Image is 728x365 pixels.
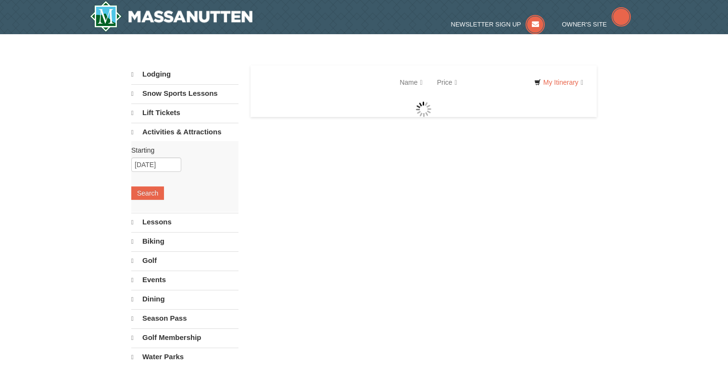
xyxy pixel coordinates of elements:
a: Activities & Attractions [131,123,238,141]
a: Price [430,73,464,92]
img: Massanutten Resort Logo [90,1,252,32]
a: Golf Membership [131,328,238,347]
span: Newsletter Sign Up [451,21,521,28]
a: Lessons [131,213,238,231]
button: Search [131,186,164,200]
a: Massanutten Resort [90,1,252,32]
a: Events [131,271,238,289]
a: Biking [131,232,238,250]
img: wait gif [416,102,431,117]
a: Lift Tickets [131,104,238,122]
a: Newsletter Sign Up [451,21,545,28]
label: Starting [131,145,231,155]
span: Owner's Site [562,21,607,28]
a: My Itinerary [528,75,590,90]
a: Name [392,73,429,92]
a: Snow Sports Lessons [131,84,238,103]
a: Golf [131,251,238,270]
a: Season Pass [131,309,238,327]
a: Lodging [131,65,238,83]
a: Owner's Site [562,21,631,28]
a: Dining [131,290,238,308]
